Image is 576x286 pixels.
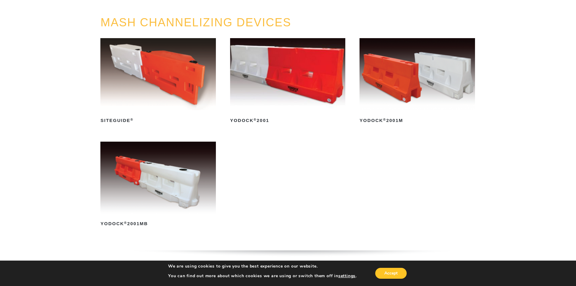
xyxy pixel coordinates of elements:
a: SiteGuide® [100,38,216,125]
a: MASH CHANNELIZING DEVICES [100,16,291,29]
button: Accept [375,268,407,279]
a: Yodock®2001M [360,38,475,125]
sup: ® [124,221,127,225]
a: Yodock®2001MB [100,142,216,229]
p: We are using cookies to give you the best experience on our website. [168,264,357,269]
p: You can find out more about which cookies we are using or switch them off in . [168,273,357,279]
h2: Yodock 2001M [360,116,475,125]
sup: ® [254,118,257,121]
h2: Yodock 2001 [230,116,345,125]
a: Yodock®2001 [230,38,345,125]
img: Yodock 2001 Water Filled Barrier and Barricade [230,38,345,110]
sup: ® [130,118,133,121]
h2: Yodock 2001MB [100,219,216,229]
sup: ® [383,118,386,121]
h2: SiteGuide [100,116,216,125]
button: settings [338,273,356,279]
